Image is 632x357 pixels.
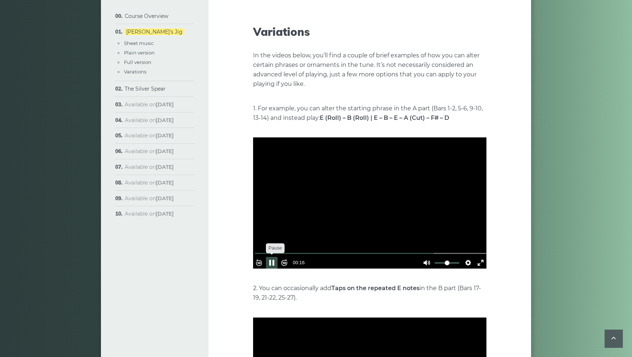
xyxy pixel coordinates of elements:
[125,148,174,155] span: Available on
[125,132,174,139] span: Available on
[125,164,174,170] span: Available on
[125,179,174,186] span: Available on
[253,51,486,89] p: In the videos below, you’ll find a couple of brief examples of how you can alter certain phrases ...
[125,13,168,19] a: Course Overview
[156,179,174,186] strong: [DATE]
[156,195,174,202] strong: [DATE]
[156,101,174,108] strong: [DATE]
[124,40,154,46] a: Sheet music
[125,195,174,202] span: Available on
[320,114,449,121] strong: E (Roll) – B (Roll) | E – B – E – A (Cut) – F# – D
[125,210,174,217] span: Available on
[156,148,174,155] strong: [DATE]
[125,29,184,35] a: [PERSON_NAME]’s Jig
[124,69,146,75] a: Varations
[253,284,486,303] p: 2. You can occasionally add in the B part (Bars 17-19, 21-22, 25-27).
[156,132,174,139] strong: [DATE]
[156,164,174,170] strong: [DATE]
[156,117,174,124] strong: [DATE]
[124,59,151,65] a: Full version
[253,25,486,38] h2: Variations
[331,285,420,292] strong: Taps on the repeated E notes
[253,104,486,123] p: 1. For example, you can alter the starting phrase in the A part (Bars 1-2, 5-6, 9-10, 13-14) and ...
[125,101,174,108] span: Available on
[125,86,166,92] a: The Silver Spear
[125,117,174,124] span: Available on
[156,210,174,217] strong: [DATE]
[124,50,155,56] a: Plain version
